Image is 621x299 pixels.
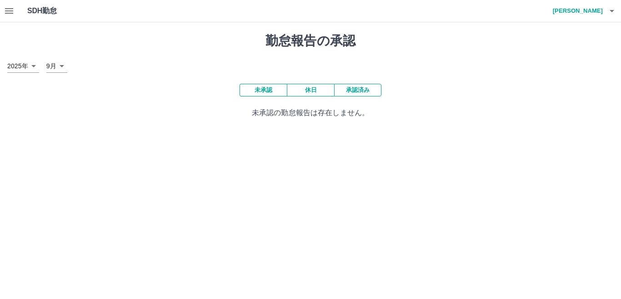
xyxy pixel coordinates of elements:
button: 休日 [287,84,334,96]
div: 2025年 [7,60,39,73]
p: 未承認の勤怠報告は存在しません。 [7,107,614,118]
button: 承認済み [334,84,381,96]
h1: 勤怠報告の承認 [7,33,614,49]
div: 9月 [46,60,67,73]
button: 未承認 [240,84,287,96]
